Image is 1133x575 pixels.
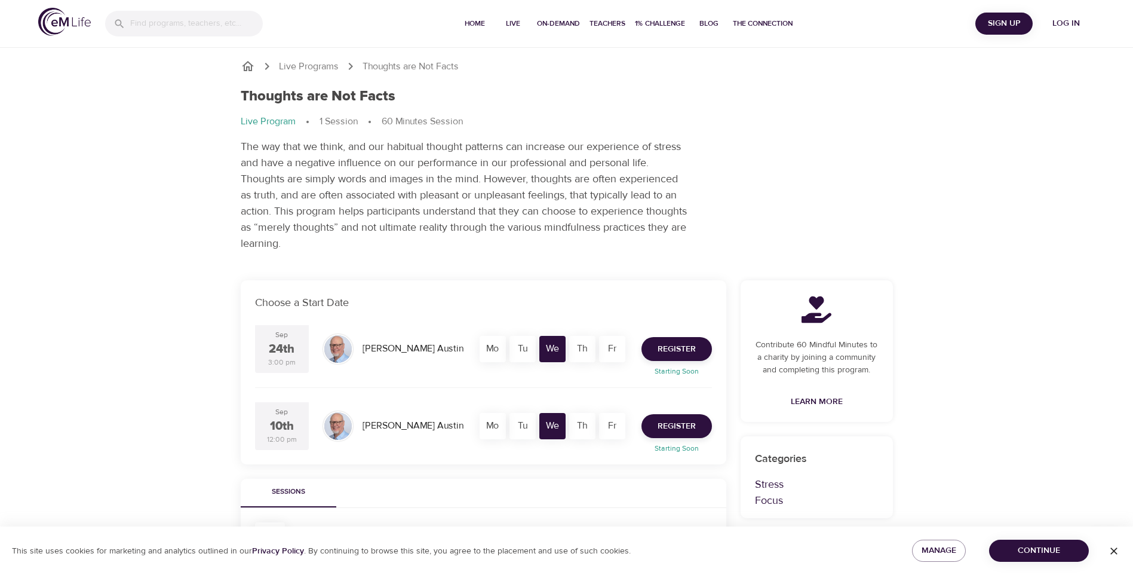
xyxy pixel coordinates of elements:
[299,525,712,539] div: Thoughts are Not Facts
[241,115,893,129] nav: breadcrumb
[635,17,685,30] span: 1% Challenge
[267,435,297,445] div: 12:00 pm
[241,59,893,74] nav: breadcrumb
[658,419,696,434] span: Register
[270,418,294,435] div: 10th
[599,413,625,439] div: Fr
[599,336,625,362] div: Fr
[589,17,625,30] span: Teachers
[569,336,595,362] div: Th
[634,443,719,454] p: Starting Soon
[480,413,506,439] div: Mo
[989,540,1089,562] button: Continue
[999,543,1079,558] span: Continue
[38,8,91,36] img: logo
[755,339,879,377] p: Contribute 60 Mindful Minutes to a charity by joining a community and completing this program.
[460,17,489,30] span: Home
[641,414,712,438] button: Register
[241,88,395,105] h1: Thoughts are Not Facts
[279,60,339,74] a: Live Programs
[268,357,296,368] div: 3:00 pm
[275,407,288,417] div: Sep
[269,341,294,358] div: 24th
[755,493,879,509] p: Focus
[658,342,696,357] span: Register
[1037,13,1095,35] button: Log in
[241,115,296,129] p: Live Program
[641,337,712,361] button: Register
[786,391,848,413] a: Learn More
[733,17,793,30] span: The Connection
[980,16,1028,31] span: Sign Up
[130,11,263,36] input: Find programs, teachers, etc...
[363,60,459,74] p: Thoughts are Not Facts
[382,115,463,129] p: 60 Minutes Session
[275,330,288,340] div: Sep
[912,540,966,562] button: Manage
[539,336,566,362] div: We
[358,414,468,438] div: [PERSON_NAME] Austin
[241,139,689,252] p: The way that we think, and our habitual thought patterns can increase our experience of stress an...
[975,13,1033,35] button: Sign Up
[252,546,304,556] a: Privacy Policy
[358,337,468,360] div: [PERSON_NAME] Austin
[695,17,723,30] span: Blog
[1042,16,1090,31] span: Log in
[755,451,879,467] p: Categories
[499,17,527,30] span: Live
[320,115,358,129] p: 1 Session
[248,486,329,498] span: Sessions
[539,413,566,439] div: We
[255,295,712,311] p: Choose a Start Date
[922,543,956,558] span: Manage
[569,413,595,439] div: Th
[537,17,580,30] span: On-Demand
[509,413,536,439] div: Tu
[791,394,843,409] span: Learn More
[634,366,719,377] p: Starting Soon
[509,336,536,362] div: Tu
[755,476,879,493] p: Stress
[480,336,506,362] div: Mo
